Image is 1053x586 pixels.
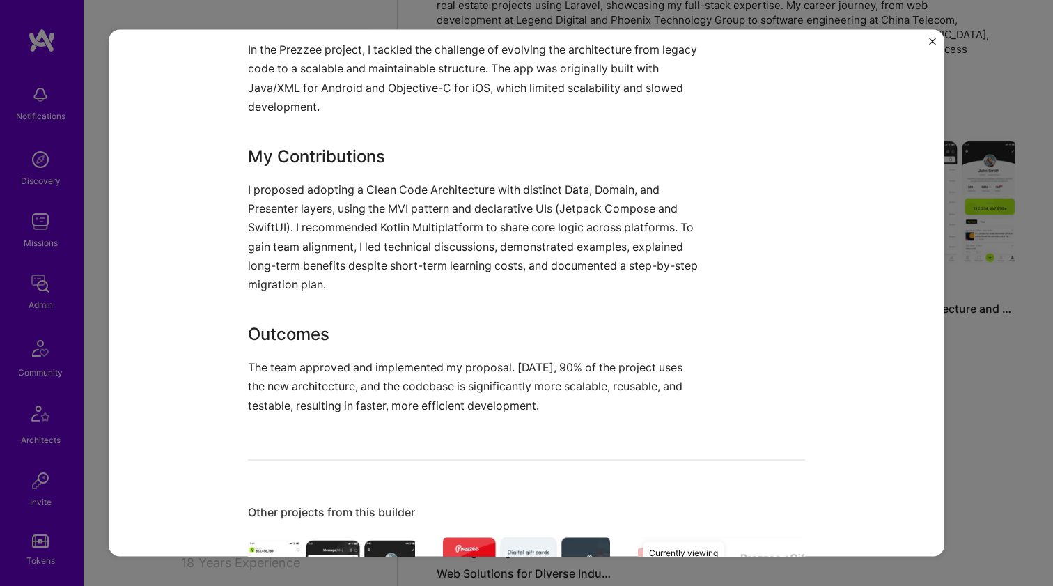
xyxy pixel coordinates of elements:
button: Close [929,38,936,52]
p: In the Prezzee project, I tackled the challenge of evolving the architecture from legacy code to ... [248,40,701,116]
h3: Outcomes [248,322,701,347]
h3: My Contributions [248,144,701,169]
p: The team approved and implemented my proposal. [DATE], 90% of the project uses the new architectu... [248,358,701,415]
p: I proposed adopting a Clean Code Architecture with distinct Data, Domain, and Presenter layers, u... [248,180,701,293]
div: Other projects from this builder [248,504,805,519]
div: Currently viewing [643,541,724,564]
